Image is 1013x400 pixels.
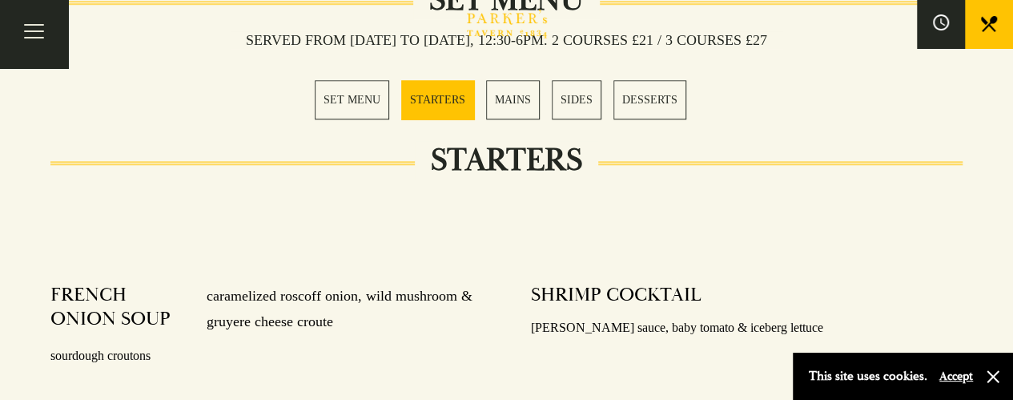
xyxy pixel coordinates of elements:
p: caramelized roscoff onion, wild mushroom & gruyere cheese croute [191,283,483,335]
a: 4 / 5 [552,80,601,119]
button: Close and accept [985,369,1001,385]
p: [PERSON_NAME] sauce, baby tomato & iceberg lettuce [531,317,963,340]
a: 1 / 5 [315,80,389,119]
p: sourdough croutons [50,345,482,368]
h3: Served from [DATE] to [DATE], 12:30-6pm. 2 COURSES £21 / 3 COURSES £27 [230,31,783,49]
p: This site uses cookies. [809,365,927,388]
a: 5 / 5 [613,80,686,119]
a: 2 / 5 [401,80,474,119]
button: Accept [939,369,973,384]
h4: FRENCH ONION SOUP [50,283,191,335]
h4: SHRIMP COCKTAIL [531,283,701,307]
a: 3 / 5 [486,80,540,119]
h2: STARTERS [415,141,598,180]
